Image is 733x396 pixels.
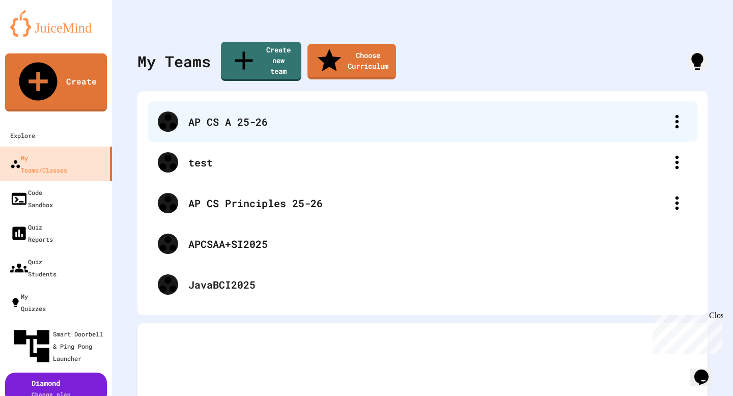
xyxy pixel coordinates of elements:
[10,325,108,367] div: Smart Doorbell & Ping Pong Launcher
[188,236,687,251] div: APCSAA+SI2025
[307,44,396,79] a: Choose Curriculum
[188,155,667,170] div: test
[5,53,107,111] a: Create
[649,311,723,354] iframe: chat widget
[188,114,667,129] div: AP CS A 25-26
[10,221,53,245] div: Quiz Reports
[148,183,697,223] div: AP CS Principles 25-26
[4,4,70,65] div: Chat with us now!Close
[148,264,697,305] div: JavaBCI2025
[10,290,46,315] div: My Quizzes
[137,50,211,73] div: My Teams
[10,10,102,37] img: logo-orange.svg
[10,129,35,142] div: Explore
[148,142,697,183] div: test
[10,152,67,176] div: My Teams/Classes
[10,186,53,211] div: Code Sandbox
[188,277,687,292] div: JavaBCI2025
[10,256,57,280] div: Quiz Students
[690,355,723,386] iframe: chat widget
[221,42,301,81] a: Create new team
[148,101,697,142] div: AP CS A 25-26
[188,195,667,211] div: AP CS Principles 25-26
[148,223,697,264] div: APCSAA+SI2025
[687,51,708,72] div: How it works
